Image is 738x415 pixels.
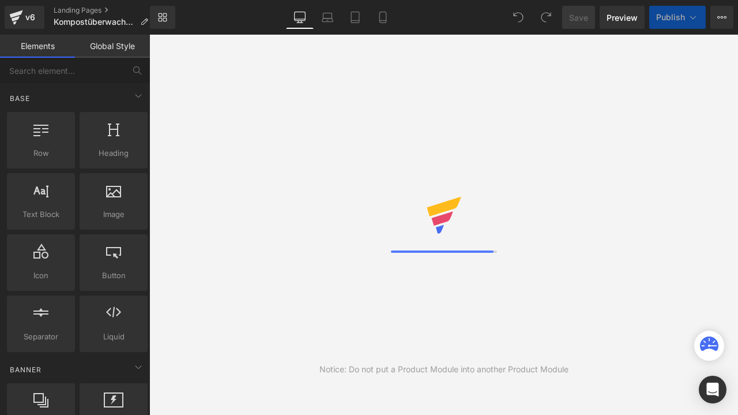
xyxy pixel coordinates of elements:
[9,364,43,375] span: Banner
[319,363,568,376] div: Notice: Do not put a Product Module into another Product Module
[649,6,706,29] button: Publish
[607,12,638,24] span: Preview
[10,331,71,343] span: Separator
[5,6,44,29] a: v6
[23,10,37,25] div: v6
[369,6,397,29] a: Mobile
[54,17,135,27] span: Kompostüberwachung
[341,6,369,29] a: Tablet
[314,6,341,29] a: Laptop
[75,35,150,58] a: Global Style
[83,270,144,282] span: Button
[507,6,530,29] button: Undo
[286,6,314,29] a: Desktop
[83,147,144,159] span: Heading
[83,208,144,220] span: Image
[54,6,157,15] a: Landing Pages
[83,331,144,343] span: Liquid
[9,93,31,104] span: Base
[10,208,71,220] span: Text Block
[656,13,685,22] span: Publish
[534,6,558,29] button: Redo
[699,376,726,403] div: Open Intercom Messenger
[10,147,71,159] span: Row
[600,6,645,29] a: Preview
[150,6,175,29] a: New Library
[569,12,588,24] span: Save
[10,270,71,282] span: Icon
[710,6,733,29] button: More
